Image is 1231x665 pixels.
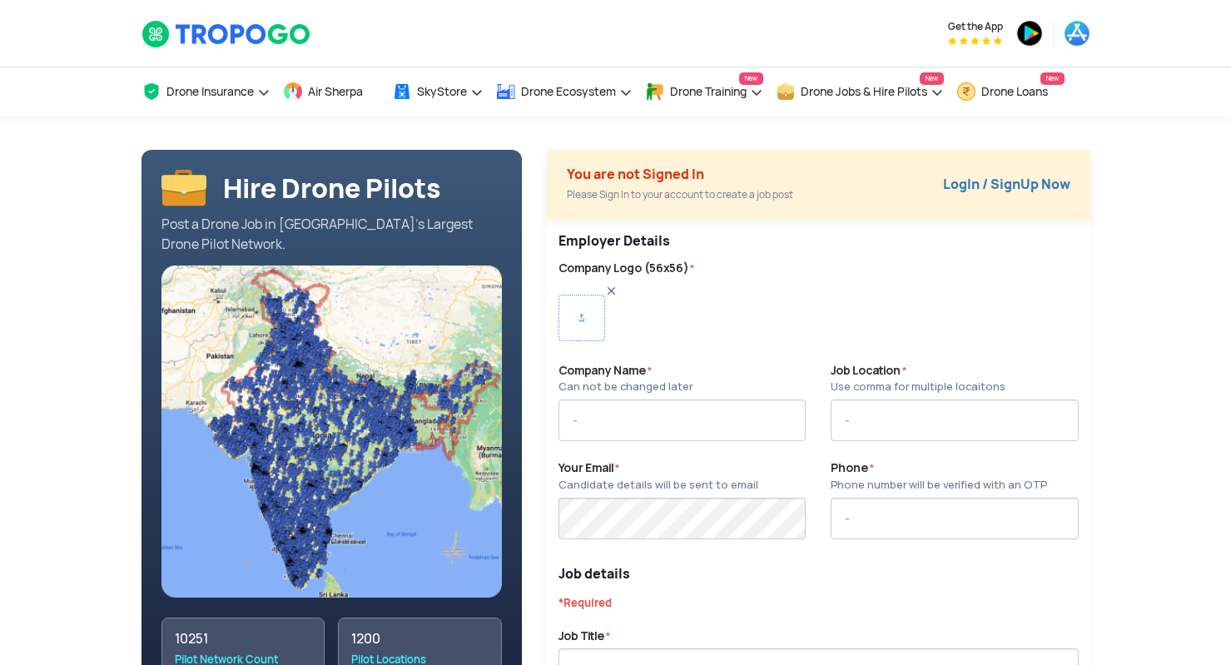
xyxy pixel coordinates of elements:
span: *Required [558,596,612,610]
a: Drone LoansNew [956,67,1065,117]
div: Use comma for multiple locaitons [831,379,1005,395]
img: TropoGo Logo [141,20,312,48]
span: Get the App [948,20,1003,33]
a: Air Sherpa [283,67,380,117]
span: Drone Ecosystem [521,85,616,98]
label: Job Location [831,362,1005,396]
span: Air Sherpa [308,85,363,98]
div: Can not be changed later [558,379,692,395]
span: SkyStore [417,85,467,98]
a: Drone Ecosystem [496,67,633,117]
p: Employer Details [558,231,1079,251]
a: Drone TrainingNew [645,67,763,117]
div: 10251 [175,631,312,648]
label: Your Email [558,459,758,494]
span: New [739,72,763,85]
label: Phone [831,459,1047,494]
img: ic_appstore.png [1064,20,1090,47]
div: Candidate details will be sent to email [558,477,758,494]
a: Drone Jobs & Hire PilotsNew [776,67,944,117]
label: Job Title [558,628,610,645]
div: Please Sign In to your account to create a job post [567,185,793,205]
span: New [920,72,944,85]
div: Post a Drone Job in [GEOGRAPHIC_DATA]’s Largest Drone Pilot Network. [161,215,503,255]
h1: Hire Drone Pilots [223,173,441,204]
span: Drone Jobs & Hire Pilots [801,85,927,98]
input: - [831,399,1078,441]
p: Job details [558,564,1079,584]
input: - [558,399,806,441]
label: Company Logo (56x56) [558,260,1079,277]
div: Phone number will be verified with an OTP [831,477,1047,494]
label: Company Name [558,362,692,396]
span: Drone Insurance [166,85,254,98]
span: Drone Loans [981,85,1048,98]
img: App Raking [948,37,1002,45]
span: Drone Training [670,85,747,98]
div: 1200 [351,631,489,648]
input: - [831,498,1078,539]
span: New [1040,72,1065,85]
a: LogIn / SignUp Now [943,176,1070,193]
div: You are not Signed In [567,165,793,185]
img: ic_playstore.png [1016,20,1043,47]
a: Drone Insurance [141,67,271,117]
a: SkyStore [392,67,484,117]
